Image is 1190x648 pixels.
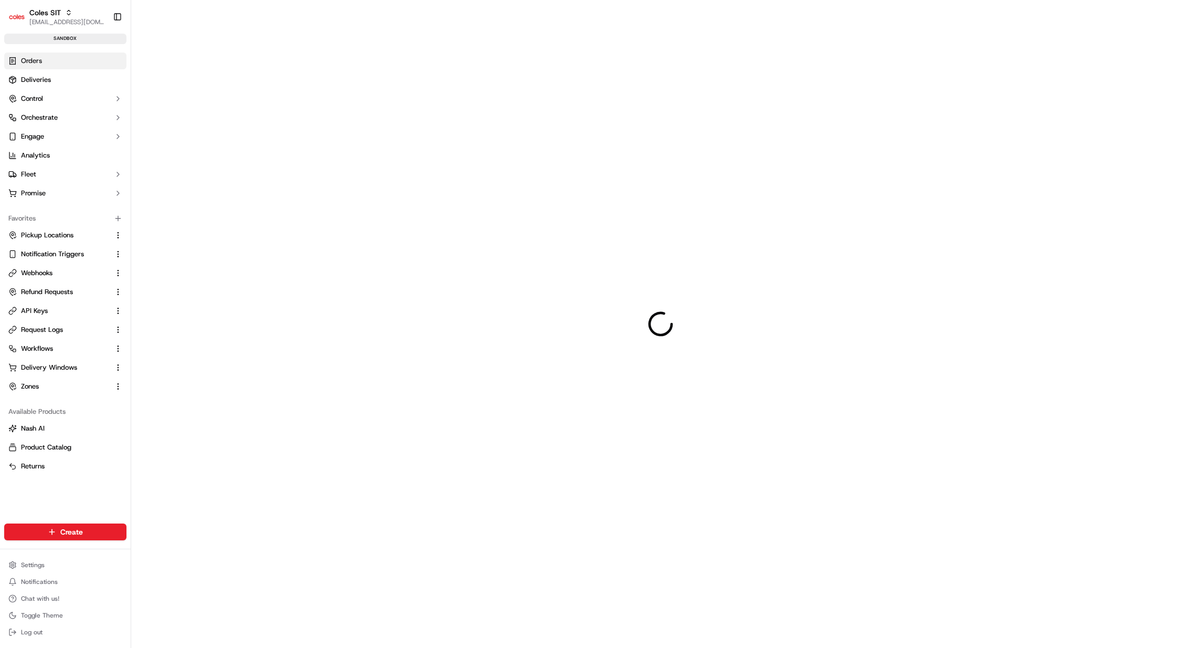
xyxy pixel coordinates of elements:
[8,443,122,452] a: Product Catalog
[4,439,126,456] button: Product Catalog
[4,109,126,126] button: Orchestrate
[4,4,109,29] button: Coles SITColes SIT[EMAIL_ADDRESS][DOMAIN_NAME]
[4,359,126,376] button: Delivery Windows
[4,458,126,475] button: Returns
[8,287,110,297] a: Refund Requests
[8,8,25,25] img: Coles SIT
[4,90,126,107] button: Control
[21,132,44,141] span: Engage
[4,284,126,300] button: Refund Requests
[4,128,126,145] button: Engage
[4,378,126,395] button: Zones
[4,210,126,227] div: Favorites
[21,151,50,160] span: Analytics
[4,185,126,202] button: Promise
[4,591,126,606] button: Chat with us!
[4,166,126,183] button: Fleet
[21,189,46,198] span: Promise
[4,246,126,263] button: Notification Triggers
[8,344,110,353] a: Workflows
[4,420,126,437] button: Nash AI
[4,147,126,164] a: Analytics
[8,462,122,471] a: Returns
[21,94,43,103] span: Control
[21,113,58,122] span: Orchestrate
[21,611,63,620] span: Toggle Theme
[21,443,71,452] span: Product Catalog
[4,524,126,540] button: Create
[4,608,126,623] button: Toggle Theme
[4,574,126,589] button: Notifications
[4,625,126,640] button: Log out
[21,424,45,433] span: Nash AI
[21,231,73,240] span: Pickup Locations
[21,382,39,391] span: Zones
[21,287,73,297] span: Refund Requests
[4,34,126,44] div: sandbox
[21,344,53,353] span: Workflows
[4,321,126,338] button: Request Logs
[21,75,51,85] span: Deliveries
[8,231,110,240] a: Pickup Locations
[4,265,126,281] button: Webhooks
[21,628,42,636] span: Log out
[4,403,126,420] div: Available Products
[8,382,110,391] a: Zones
[4,227,126,244] button: Pickup Locations
[8,249,110,259] a: Notification Triggers
[8,363,110,372] a: Delivery Windows
[4,340,126,357] button: Workflows
[21,561,45,569] span: Settings
[4,558,126,572] button: Settings
[8,424,122,433] a: Nash AI
[21,268,52,278] span: Webhooks
[4,53,126,69] a: Orders
[21,306,48,316] span: API Keys
[4,302,126,319] button: API Keys
[21,363,77,372] span: Delivery Windows
[21,594,59,603] span: Chat with us!
[21,170,36,179] span: Fleet
[4,71,126,88] a: Deliveries
[60,527,83,537] span: Create
[8,325,110,335] a: Request Logs
[21,578,58,586] span: Notifications
[29,7,61,18] button: Coles SIT
[29,18,104,26] button: [EMAIL_ADDRESS][DOMAIN_NAME]
[21,56,42,66] span: Orders
[21,249,84,259] span: Notification Triggers
[8,306,110,316] a: API Keys
[21,325,63,335] span: Request Logs
[8,268,110,278] a: Webhooks
[21,462,45,471] span: Returns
